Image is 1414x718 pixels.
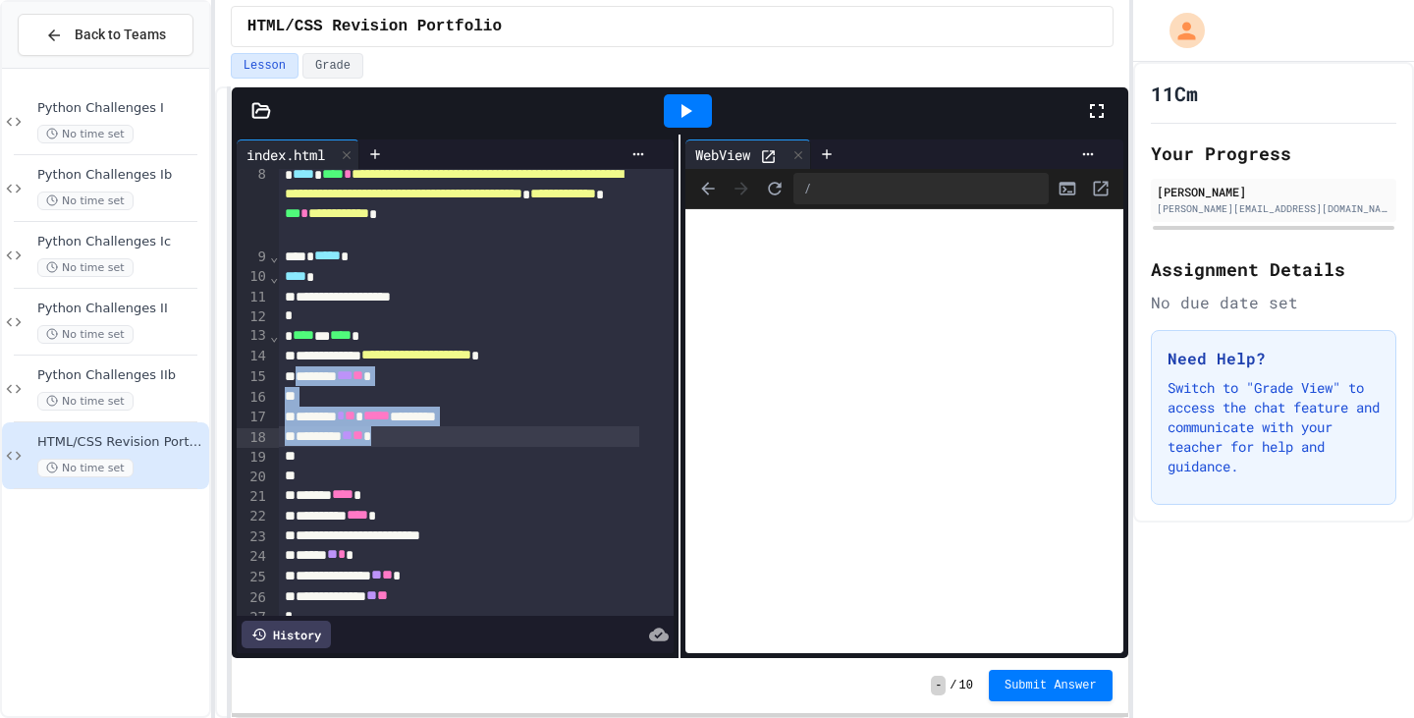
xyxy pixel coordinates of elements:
div: 19 [237,448,269,468]
span: No time set [37,325,134,344]
h2: Assignment Details [1151,255,1396,283]
div: 23 [237,527,269,547]
div: [PERSON_NAME] [1157,183,1390,200]
div: 10 [237,267,269,288]
div: 21 [237,487,269,508]
div: WebView [685,144,760,165]
div: 8 [237,165,269,247]
div: index.html [237,139,359,169]
span: Fold line [269,249,279,264]
button: Submit Answer [989,670,1113,701]
div: 16 [237,388,269,408]
span: HTML/CSS Revision Portfolio [37,434,205,451]
span: No time set [37,392,134,411]
span: Python Challenges IIb [37,367,205,384]
span: HTML/CSS Revision Portfolio [247,15,502,38]
button: Back to Teams [18,14,193,56]
span: Python Challenges Ib [37,167,205,184]
div: 27 [237,608,269,628]
button: Open in new tab [1086,174,1115,203]
span: No time set [37,125,134,143]
span: Python Challenges Ic [37,234,205,250]
span: Fold line [269,328,279,344]
span: Fold line [269,269,279,285]
div: 20 [237,468,269,487]
div: 24 [237,547,269,568]
div: 26 [237,588,269,609]
iframe: Web Preview [685,209,1122,654]
span: 10 [959,678,973,693]
div: 11 [237,288,269,307]
div: 9 [237,248,269,268]
div: 15 [237,367,269,388]
div: 18 [237,428,269,449]
span: No time set [37,258,134,277]
button: Lesson [231,53,299,79]
span: Back to Teams [75,25,166,45]
button: Grade [302,53,363,79]
h1: 11Cm [1151,80,1198,107]
p: Switch to "Grade View" to access the chat feature and communicate with your teacher for help and ... [1168,378,1380,476]
div: 13 [237,326,269,347]
div: History [242,621,331,648]
div: 25 [237,568,269,588]
div: / [793,173,1048,204]
div: My Account [1149,8,1210,53]
button: Refresh [760,174,789,203]
button: Console [1053,174,1082,203]
span: Python Challenges II [37,301,205,317]
span: Submit Answer [1005,678,1097,693]
div: No due date set [1151,291,1396,314]
h2: Your Progress [1151,139,1396,167]
div: WebView [685,139,811,169]
span: Python Challenges I [37,100,205,117]
div: index.html [237,144,335,165]
div: 12 [237,307,269,327]
span: / [950,678,956,693]
span: No time set [37,192,134,210]
div: 17 [237,408,269,428]
div: 22 [237,507,269,527]
span: No time set [37,459,134,477]
div: 14 [237,347,269,367]
span: Back [693,174,723,203]
h3: Need Help? [1168,347,1380,370]
span: Forward [727,174,756,203]
span: - [931,676,946,695]
div: [PERSON_NAME][EMAIL_ADDRESS][DOMAIN_NAME] [1157,201,1390,216]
